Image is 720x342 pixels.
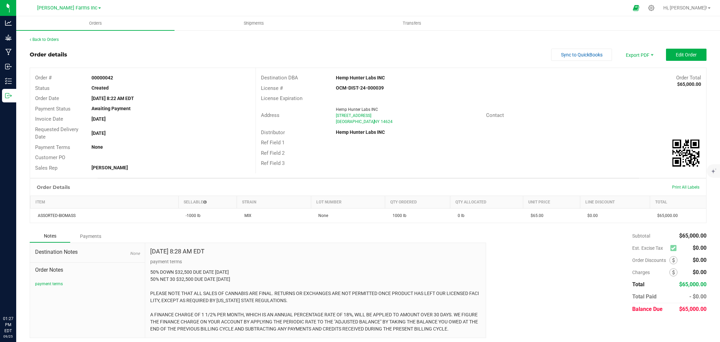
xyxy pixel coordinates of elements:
span: $0.00 [693,245,706,251]
span: Open Ecommerce Menu [629,1,644,15]
span: Order Discounts [632,258,669,263]
strong: Created [91,85,109,91]
span: Address [261,112,279,118]
span: $65,000.00 [654,213,678,218]
span: Calculate excise tax [670,244,679,253]
span: Ref Field 1 [261,140,285,146]
p: 09/25 [3,334,13,339]
p: payment terms [150,258,480,265]
inline-svg: Inventory [5,78,12,84]
span: Destination Notes [35,248,140,256]
span: $0.00 [693,269,706,275]
span: $0.00 [693,257,706,263]
span: Contact [486,112,504,118]
span: [STREET_ADDRESS] [336,113,371,118]
span: Ref Field 2 [261,150,285,156]
span: License # [261,85,283,91]
qrcode: 00000042 [672,140,699,167]
strong: [PERSON_NAME] [91,165,128,170]
span: Order Notes [35,266,140,274]
th: Strain [237,196,311,209]
span: License Expiration [261,95,302,101]
span: 0 lb [454,213,464,218]
inline-svg: Inbound [5,63,12,70]
th: Total [650,196,706,209]
span: , [373,119,374,124]
span: Shipments [235,20,273,26]
th: Lot Number [311,196,385,209]
span: $65,000.00 [679,233,706,239]
img: Scan me! [672,140,699,167]
span: NY [374,119,379,124]
li: Export PDF [619,49,659,61]
span: Sync to QuickBooks [561,52,603,57]
div: Order details [30,51,67,59]
span: Order # [35,75,52,81]
strong: OCM-DIST-24-000039 [336,85,384,91]
div: Notes [30,230,70,243]
span: Transfers [394,20,430,26]
a: Back to Orders [30,37,59,42]
strong: Hemp Hunter Labs INC [336,75,385,80]
strong: [DATE] [91,130,106,136]
span: None [130,251,140,256]
strong: $65,000.00 [677,81,701,87]
p: 01:27 PM EDT [3,316,13,334]
h4: [DATE] 8:28 AM EDT [150,248,205,255]
span: Destination DBA [261,75,298,81]
span: Hemp Hunter Labs INC [336,107,378,112]
span: $65.00 [527,213,543,218]
span: Order Total [676,75,701,81]
span: Distributor [261,129,285,136]
strong: [DATE] 8:22 AM EDT [91,96,134,101]
span: Ref Field 3 [261,160,285,166]
span: Balance Due [632,306,663,312]
span: - $0.00 [689,293,706,300]
iframe: Resource center [7,288,27,308]
a: Orders [16,16,175,30]
span: Total [632,281,644,288]
div: Payments [70,230,111,242]
span: ASSORTED-BIOMASS [34,213,76,218]
span: Charges [632,270,669,275]
button: Edit Order [666,49,706,61]
strong: Hemp Hunter Labs INC [336,129,385,135]
span: 1000 lb [389,213,406,218]
inline-svg: Grow [5,34,12,41]
span: Subtotal [632,233,650,239]
span: Requested Delivery Date [35,126,78,140]
span: Print All Labels [672,185,699,190]
th: Unit Price [523,196,580,209]
span: [GEOGRAPHIC_DATA] [336,119,375,124]
button: Sync to QuickBooks [551,49,612,61]
span: MIX [241,213,251,218]
button: payment terms [35,281,63,287]
th: Line Discount [580,196,650,209]
strong: [DATE] [91,116,106,122]
strong: 00000042 [91,75,113,80]
span: Invoice Date [35,116,63,122]
strong: Awaiting Payment [91,106,131,111]
th: Item [30,196,179,209]
span: Payment Status [35,106,71,112]
span: Orders [80,20,111,26]
span: [PERSON_NAME] Farms Inc [37,5,98,11]
span: Order Date [35,95,59,101]
span: -1000 lb [182,213,201,218]
span: None [315,213,328,218]
inline-svg: Manufacturing [5,49,12,55]
p: 50% DOWN $32,500 DUE DATE [DATE] 50% NET 30 $32,500 DUE DATE [DATE] PLEASE NOTE THAT ALL SALES OF... [150,269,480,333]
span: $65,000.00 [679,281,706,288]
span: Status [35,85,50,91]
span: Est. Excise Tax [632,245,668,251]
span: Customer PO [35,154,65,161]
div: Manage settings [647,5,656,11]
inline-svg: Outbound [5,92,12,99]
span: Total Paid [632,293,657,300]
span: Hi, [PERSON_NAME]! [663,5,707,10]
span: $0.00 [584,213,598,218]
span: $65,000.00 [679,306,706,312]
h1: Order Details [37,185,70,190]
th: Sellable [178,196,237,209]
